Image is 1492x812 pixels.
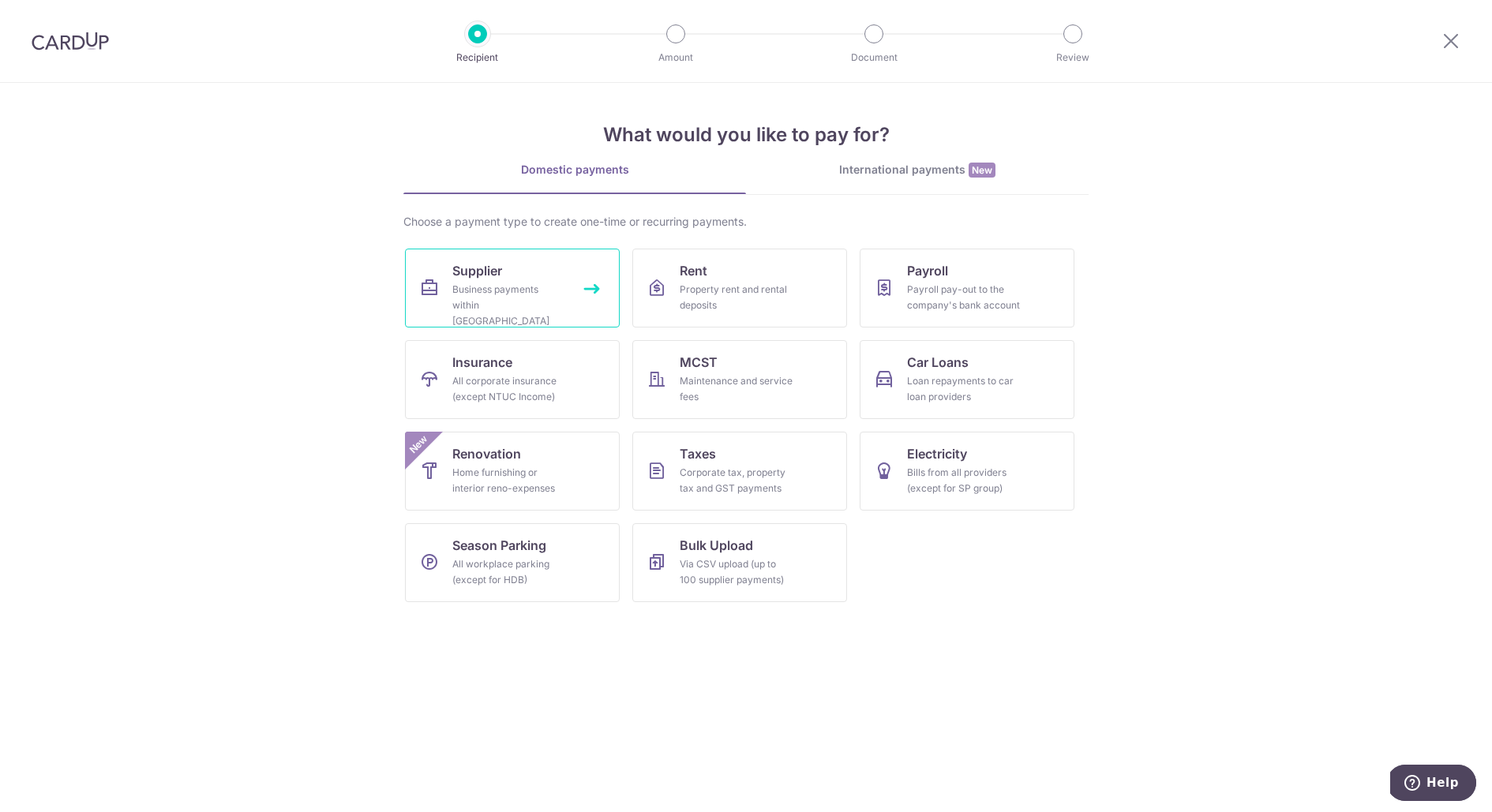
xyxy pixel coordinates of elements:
[403,162,746,178] div: Domestic payments
[860,432,1074,511] a: ElectricityBills from all providers (except for SP group)
[680,536,753,555] span: Bulk Upload
[680,282,793,313] div: Property rent and rental deposits
[632,249,847,327] a: RentProperty rent and rental deposits
[907,353,969,372] span: Car Loans
[907,465,1021,496] div: Bills from all providers (except for SP group)
[405,249,620,327] a: SupplierBusiness payments within [GEOGRAPHIC_DATA]
[403,214,1089,230] div: Choose a payment type to create one-time or recurring payments.
[815,50,932,65] p: Document
[405,523,620,602] a: Season ParkingAll workplace parking (except for HDB)
[632,432,847,511] a: TaxesCorporate tax, property tax and GST payments
[969,163,995,178] span: New
[907,444,967,463] span: Electricity
[36,11,69,25] span: Help
[452,465,566,496] div: Home furnishing or interior reno-expenses
[680,556,793,588] div: Via CSV upload (up to 100 supplier payments)
[405,340,620,419] a: InsuranceAll corporate insurance (except NTUC Income)
[746,162,1089,178] div: International payments
[907,261,948,280] span: Payroll
[1390,765,1476,804] iframe: Opens a widget where you can find more information
[452,444,521,463] span: Renovation
[617,50,734,65] p: Amount
[680,261,707,280] span: Rent
[632,523,847,602] a: Bulk UploadVia CSV upload (up to 100 supplier payments)
[452,556,566,588] div: All workplace parking (except for HDB)
[1014,50,1131,65] p: Review
[32,32,109,51] img: CardUp
[406,432,432,458] span: New
[907,282,1021,313] div: Payroll pay-out to the company's bank account
[452,373,566,405] div: All corporate insurance (except NTUC Income)
[452,353,512,372] span: Insurance
[860,249,1074,327] a: PayrollPayroll pay-out to the company's bank account
[907,373,1021,405] div: Loan repayments to car loan providers
[860,340,1074,419] a: Car LoansLoan repayments to car loan providers
[632,340,847,419] a: MCSTMaintenance and service fees
[419,50,536,65] p: Recipient
[452,261,502,280] span: Supplier
[403,121,1089,149] h4: What would you like to pay for?
[680,353,718,372] span: MCST
[680,465,793,496] div: Corporate tax, property tax and GST payments
[405,432,620,511] a: RenovationHome furnishing or interior reno-expensesNew
[680,373,793,405] div: Maintenance and service fees
[452,282,566,329] div: Business payments within [GEOGRAPHIC_DATA]
[680,444,716,463] span: Taxes
[452,536,546,555] span: Season Parking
